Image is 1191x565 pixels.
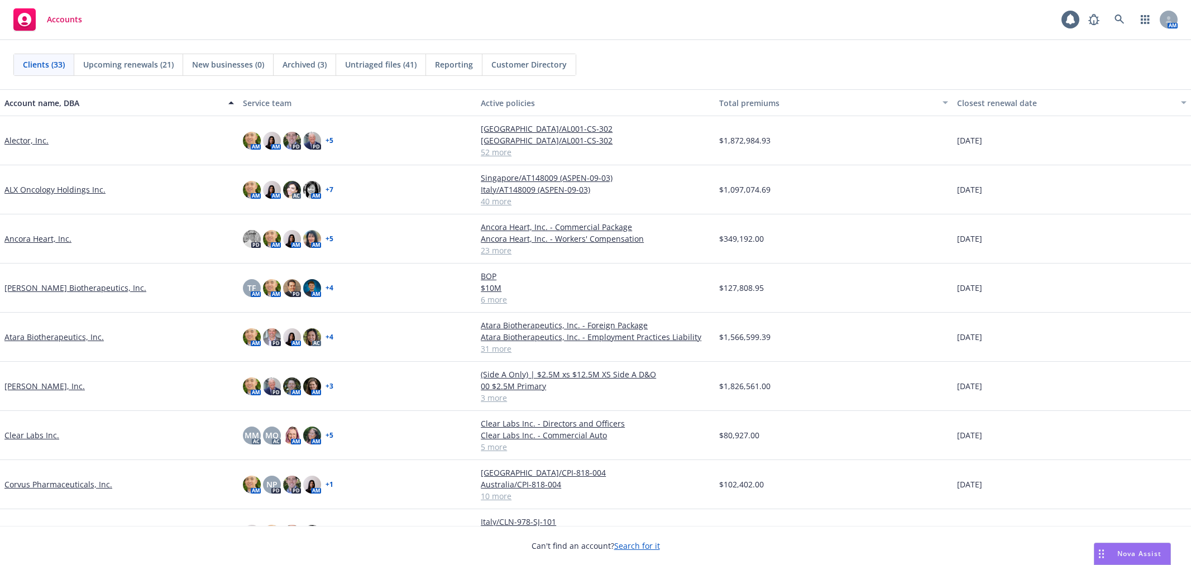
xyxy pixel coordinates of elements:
[481,233,710,245] a: Ancora Heart, Inc. - Workers' Compensation
[957,380,982,392] span: [DATE]
[1083,8,1105,31] a: Report a Bug
[957,233,982,245] span: [DATE]
[719,97,936,109] div: Total premiums
[957,429,982,441] span: [DATE]
[283,59,327,70] span: Archived (3)
[283,328,301,346] img: photo
[1094,543,1108,564] div: Drag to move
[957,478,982,490] span: [DATE]
[957,135,982,146] span: [DATE]
[238,89,477,116] button: Service team
[532,540,660,552] span: Can't find an account?
[481,172,710,184] a: Singapore/AT148009 (ASPEN-09-03)
[245,429,259,441] span: MM
[303,132,321,150] img: photo
[4,331,104,343] a: Atara Biotherapeutics, Inc.
[345,59,417,70] span: Untriaged files (41)
[1094,543,1171,565] button: Nova Assist
[481,368,710,380] a: (Side A Only) | $2.5M xs $12.5M XS Side A D&O
[326,137,333,144] a: + 5
[243,328,261,346] img: photo
[481,270,710,282] a: BOP
[481,123,710,135] a: [GEOGRAPHIC_DATA]/AL001-CS-302
[4,429,59,441] a: Clear Labs Inc.
[243,377,261,395] img: photo
[481,282,710,294] a: $10M
[481,195,710,207] a: 40 more
[4,97,222,109] div: Account name, DBA
[481,467,710,478] a: [GEOGRAPHIC_DATA]/CPI-818-004
[957,184,982,195] span: [DATE]
[23,59,65,70] span: Clients (33)
[283,132,301,150] img: photo
[481,184,710,195] a: Italy/AT148009 (ASPEN-09-03)
[326,481,333,488] a: + 1
[481,516,710,528] a: Italy/CLN-978-SJ-101
[303,279,321,297] img: photo
[263,279,281,297] img: photo
[247,282,256,294] span: TF
[326,236,333,242] a: + 5
[4,478,112,490] a: Corvus Pharmaceuticals, Inc.
[719,233,764,245] span: $349,192.00
[326,432,333,439] a: + 5
[243,476,261,494] img: photo
[435,59,473,70] span: Reporting
[192,59,264,70] span: New businesses (0)
[481,146,710,158] a: 52 more
[481,319,710,331] a: Atara Biotherapeutics, Inc. - Foreign Package
[326,285,333,291] a: + 4
[476,89,715,116] button: Active policies
[957,282,982,294] span: [DATE]
[243,230,261,248] img: photo
[481,343,710,355] a: 31 more
[303,377,321,395] img: photo
[243,181,261,199] img: photo
[263,328,281,346] img: photo
[303,525,321,543] img: photo
[283,279,301,297] img: photo
[303,427,321,444] img: photo
[491,59,567,70] span: Customer Directory
[1117,549,1161,558] span: Nova Assist
[263,230,281,248] img: photo
[243,132,261,150] img: photo
[283,377,301,395] img: photo
[303,476,321,494] img: photo
[9,4,87,35] a: Accounts
[719,478,764,490] span: $102,402.00
[4,184,106,195] a: ALX Oncology Holdings Inc.
[715,89,953,116] button: Total premiums
[4,282,146,294] a: [PERSON_NAME] Biotherapeutics, Inc.
[303,181,321,199] img: photo
[243,525,261,543] img: photo
[263,377,281,395] img: photo
[719,282,764,294] span: $127,808.95
[1108,8,1131,31] a: Search
[481,429,710,441] a: Clear Labs Inc. - Commercial Auto
[283,476,301,494] img: photo
[481,418,710,429] a: Clear Labs Inc. - Directors and Officers
[4,135,49,146] a: Alector, Inc.
[83,59,174,70] span: Upcoming renewals (21)
[957,97,1174,109] div: Closest renewal date
[481,294,710,305] a: 6 more
[265,429,279,441] span: MQ
[481,331,710,343] a: Atara Biotherapeutics, Inc. - Employment Practices Liability
[719,331,771,343] span: $1,566,599.39
[263,525,281,543] img: photo
[1134,8,1156,31] a: Switch app
[283,525,301,543] img: photo
[303,328,321,346] img: photo
[326,334,333,341] a: + 4
[719,135,771,146] span: $1,872,984.93
[263,181,281,199] img: photo
[283,230,301,248] img: photo
[719,184,771,195] span: $1,097,074.69
[283,427,301,444] img: photo
[481,441,710,453] a: 5 more
[957,331,982,343] span: [DATE]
